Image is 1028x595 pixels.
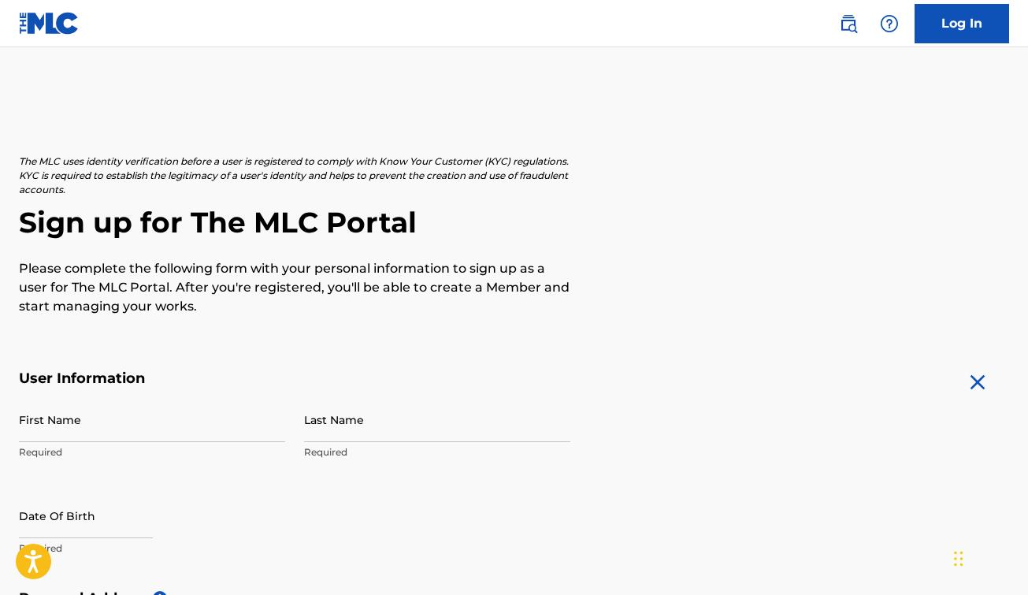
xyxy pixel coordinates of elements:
div: Drag [954,535,963,582]
p: Required [19,445,285,459]
div: Help [874,8,905,39]
p: Required [304,445,570,459]
img: help [880,14,899,33]
a: Log In [915,4,1009,43]
img: MLC Logo [19,12,80,35]
h2: Sign up for The MLC Portal [19,205,1009,240]
p: Required [19,541,285,556]
img: search [839,14,858,33]
iframe: Chat Widget [949,519,1028,595]
img: close [965,370,990,395]
p: Please complete the following form with your personal information to sign up as a user for The ML... [19,259,570,316]
p: The MLC uses identity verification before a user is registered to comply with Know Your Customer ... [19,154,570,197]
h5: User Information [19,370,570,388]
a: Public Search [833,8,864,39]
